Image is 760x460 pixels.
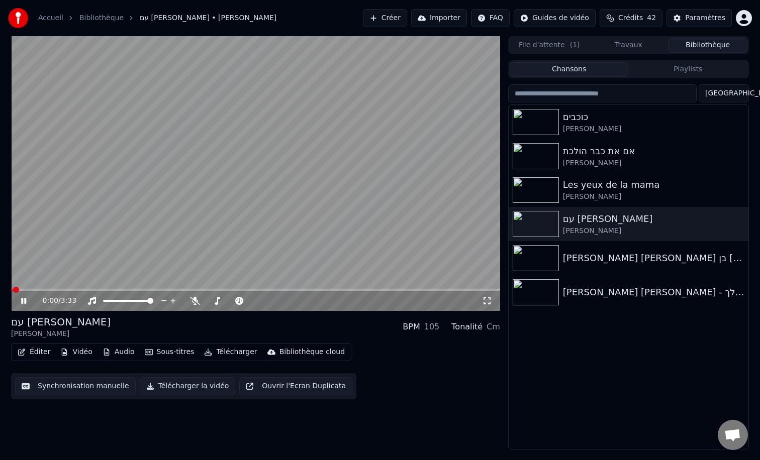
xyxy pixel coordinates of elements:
div: [PERSON_NAME] [11,329,111,339]
div: / [43,296,67,306]
div: [PERSON_NAME] [563,124,744,134]
div: 105 [424,321,440,333]
span: 0:00 [43,296,58,306]
button: Éditer [14,345,54,359]
a: Bibliothèque [79,13,124,23]
div: BPM [403,321,420,333]
img: youka [8,8,28,28]
button: Importer [411,9,467,27]
span: עם [PERSON_NAME] • [PERSON_NAME] [140,13,276,23]
div: Tonalité [451,321,483,333]
div: Cm [487,321,500,333]
button: Bibliothèque [668,38,747,53]
button: Chansons [510,62,629,77]
button: Playlists [628,62,747,77]
button: Vidéo [56,345,96,359]
div: [PERSON_NAME] [563,192,744,202]
button: Ouvrir l'Ecran Duplicata [239,377,352,395]
div: כוכבים [563,110,744,124]
div: עם [PERSON_NAME] [563,212,744,226]
span: ( 1 ) [570,40,580,50]
button: Télécharger la vidéo [140,377,236,395]
div: [PERSON_NAME] [563,226,744,236]
div: [PERSON_NAME] [PERSON_NAME] בן [PERSON_NAME] חופה Gates of Matrimony English + Hebrew Lyrics Subt... [563,251,744,265]
div: Les yeux de la mama [563,178,744,192]
a: Ouvrir le chat [718,420,748,450]
div: [PERSON_NAME] [563,158,744,168]
a: Accueil [38,13,63,23]
button: Audio [99,345,139,359]
span: 42 [647,13,656,23]
button: FAQ [471,9,510,27]
button: Créer [363,9,407,27]
button: Guides de vidéo [514,9,596,27]
button: Télécharger [200,345,261,359]
button: Synchronisation manuelle [15,377,136,395]
nav: breadcrumb [38,13,276,23]
div: [PERSON_NAME] [PERSON_NAME] - אהיה לך [PERSON_NAME] Moyal [563,285,744,299]
button: Crédits42 [600,9,662,27]
button: File d'attente [510,38,589,53]
span: Crédits [618,13,643,23]
div: אם את כבר הולכת [563,144,744,158]
button: Sous-titres [141,345,199,359]
span: 3:33 [61,296,76,306]
div: Paramètres [685,13,725,23]
button: Travaux [589,38,669,53]
div: Bibliothèque cloud [279,347,345,357]
div: עם [PERSON_NAME] [11,315,111,329]
button: Paramètres [667,9,732,27]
